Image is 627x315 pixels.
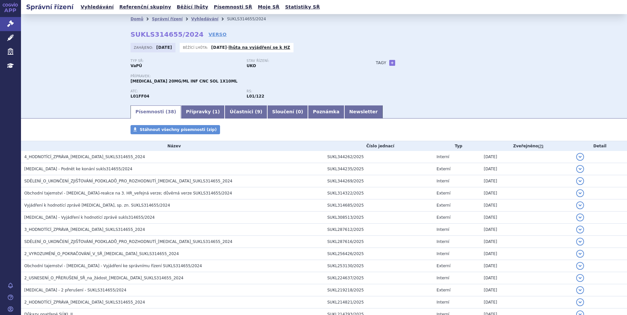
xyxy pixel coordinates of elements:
[480,141,573,151] th: Zveřejněno
[324,199,433,212] td: SUKL314685/2025
[211,45,290,50] p: -
[168,109,174,114] span: 38
[298,109,301,114] span: 0
[480,284,573,296] td: [DATE]
[576,286,584,294] button: detail
[324,175,433,187] td: SUKL344269/2025
[131,89,240,93] p: ATC:
[576,153,584,161] button: detail
[576,274,584,282] button: detail
[24,191,232,195] span: Obchodní tajemství - Bavencio-reakce na 3. HR_veřejná verze; důvěrná verze SUKLS314655/2024
[24,179,233,183] span: SDĚLENÍ_O_UKONČENÍ_ZJIŠŤOVÁNÍ_PODKLADŮ_PRO_ROZHODNUTÍ_BAVENCIO_SUKLS314655_2024
[436,300,449,305] span: Interní
[576,189,584,197] button: detail
[344,105,383,119] a: Newsletter
[191,17,218,21] a: Vyhledávání
[576,238,584,246] button: detail
[436,191,450,195] span: Externí
[227,14,274,24] li: SUKLS314655/2024
[324,272,433,284] td: SUKL224637/2025
[131,94,149,99] strong: AVELUMAB
[247,64,256,68] strong: UKO
[324,163,433,175] td: SUKL344235/2025
[21,2,79,11] h2: Správní řízení
[436,276,449,280] span: Interní
[225,105,267,119] a: Účastníci (9)
[436,155,449,159] span: Interní
[436,167,450,171] span: Externí
[576,177,584,185] button: detail
[24,215,155,220] span: BAVENCIO - Vyjádření k hodnotící zprávě sukls314655/2024
[131,17,143,21] a: Domů
[538,144,543,149] abbr: (?)
[389,60,395,66] a: +
[436,215,450,220] span: Externí
[324,236,433,248] td: SUKL287616/2025
[183,45,210,50] span: Běžící lhůta:
[480,224,573,236] td: [DATE]
[131,74,363,78] p: Přípravek:
[324,212,433,224] td: SUKL308513/2025
[480,175,573,187] td: [DATE]
[131,64,142,68] strong: VaPÚ
[436,203,450,208] span: Externí
[212,3,254,11] a: Písemnosti SŘ
[573,141,627,151] th: Detail
[229,45,290,50] a: lhůta na vyjádření se k HZ
[214,109,218,114] span: 1
[24,251,179,256] span: 2_VYROZUMĚNÍ_O_POKRAČOVÁNÍ_V_SŘ_BAVENCIO_SUKLS314655_2024
[247,59,356,63] p: Stav řízení:
[117,3,173,11] a: Referenční skupiny
[324,224,433,236] td: SUKL287612/2025
[156,45,172,50] strong: [DATE]
[324,141,433,151] th: Číslo jednací
[480,212,573,224] td: [DATE]
[131,30,204,38] strong: SUKLS314655/2024
[131,105,181,119] a: Písemnosti (38)
[24,203,170,208] span: Vyjádření k hodnotící zprávě BAVENCIO, sp. zn. SUKLS314655/2024
[480,199,573,212] td: [DATE]
[480,272,573,284] td: [DATE]
[209,31,227,38] a: VERSO
[247,89,356,93] p: RS:
[576,165,584,173] button: detail
[181,105,225,119] a: Přípravky (1)
[24,288,126,292] span: Bavencio - 2 přerušení - SUKLS314655/2024
[480,260,573,272] td: [DATE]
[24,167,132,171] span: BAVENCIO - Podnět ke konání sukls314655/2024
[257,109,260,114] span: 9
[436,179,449,183] span: Interní
[267,105,308,119] a: Sloučení (0)
[256,3,281,11] a: Moje SŘ
[308,105,344,119] a: Poznámka
[576,213,584,221] button: detail
[24,227,145,232] span: 3_HODNOTÍCÍ_ZPRÁVA_BAVENCIO_SUKLS314655_2024
[324,151,433,163] td: SUKL344262/2025
[131,125,220,134] a: Stáhnout všechny písemnosti (zip)
[140,127,217,132] span: Stáhnout všechny písemnosti (zip)
[24,264,202,268] span: Obchodní tajemství - Bavencio - Vyjádření ke správnímu řízení SUKLS314655/2024
[324,284,433,296] td: SUKL219218/2025
[480,236,573,248] td: [DATE]
[480,151,573,163] td: [DATE]
[436,227,449,232] span: Interní
[24,155,145,159] span: 4_HODNOTÍCÍ_ZPRÁVA_BAVENCIO_SUKLS314655_2024
[436,264,450,268] span: Externí
[480,187,573,199] td: [DATE]
[436,251,449,256] span: Interní
[436,239,449,244] span: Interní
[324,260,433,272] td: SUKL253130/2025
[433,141,480,151] th: Typ
[79,3,116,11] a: Vyhledávání
[576,201,584,209] button: detail
[324,296,433,308] td: SUKL214821/2025
[131,79,237,83] span: [MEDICAL_DATA] 20MG/ML INF CNC SOL 1X10ML
[211,45,227,50] strong: [DATE]
[324,187,433,199] td: SUKL314322/2025
[576,226,584,233] button: detail
[576,298,584,306] button: detail
[376,59,386,67] h3: Tagy
[24,300,145,305] span: 2_HODNOTÍCÍ_ZPRÁVA_BAVENCIO_SUKLS314655_2024
[21,141,324,151] th: Název
[24,239,233,244] span: SDĚLENÍ_O_UKONČENÍ_ZJIŠŤOVÁNÍ_PODKLADŮ_PRO_ROZHODNUTÍ_BAVENCIO_SUKLS314655_2024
